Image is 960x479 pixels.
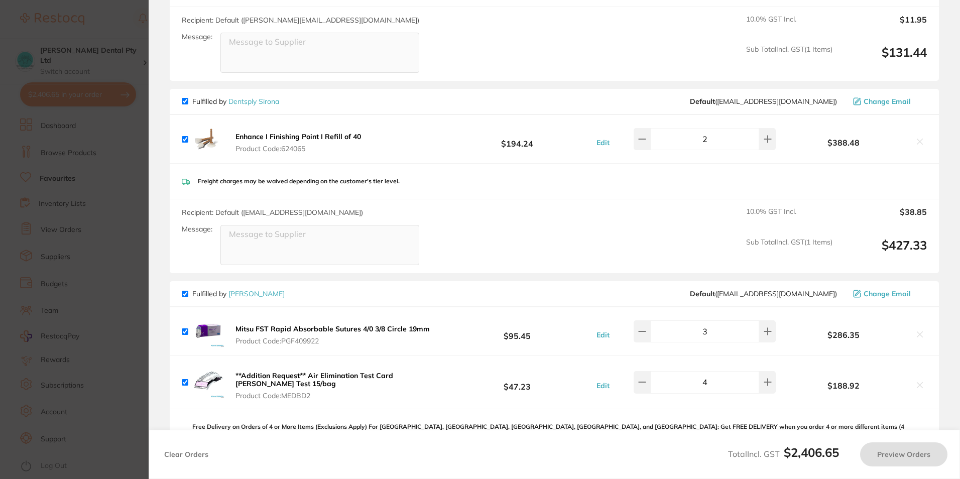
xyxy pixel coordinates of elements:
span: Change Email [864,290,911,298]
b: Mitsu FST Rapid Absorbable Sutures 4/0 3/8 Circle 19mm [235,324,430,333]
label: Message: [182,225,212,233]
span: 10.0 % GST Incl. [746,15,832,37]
span: Sub Total Incl. GST ( 1 Items) [746,45,832,73]
b: Default [690,97,715,106]
span: Sub Total Incl. GST ( 1 Items) [746,238,832,266]
a: Dentsply Sirona [228,97,279,106]
b: $47.23 [442,373,591,392]
span: Recipient: Default ( [EMAIL_ADDRESS][DOMAIN_NAME] ) [182,208,363,217]
button: **Addition Request** Air Elimination Test Card [PERSON_NAME] Test 15/bag Product Code:MEDBD2 [232,371,442,400]
b: $95.45 [442,322,591,341]
img: czM3c2V4dg [192,315,224,347]
output: $131.44 [841,45,927,73]
span: 10.0 % GST Incl. [746,207,832,229]
button: Edit [593,381,613,390]
img: c216eDN1aA [192,123,224,155]
b: $194.24 [442,130,591,149]
img: NTloNnB0Mg [192,366,224,398]
button: Edit [593,138,613,147]
output: $38.85 [841,207,927,229]
p: Freight charges may be waived depending on the customer's tier level. [198,178,400,185]
b: Default [690,289,715,298]
p: Fulfilled by [192,97,279,105]
button: Change Email [850,97,927,106]
span: clientservices@dentsplysirona.com [690,97,837,105]
b: **Addition Request** Air Elimination Test Card [PERSON_NAME] Test 15/bag [235,371,393,388]
span: Recipient: Default ( [PERSON_NAME][EMAIL_ADDRESS][DOMAIN_NAME] ) [182,16,419,25]
p: Fulfilled by [192,290,285,298]
label: Message: [182,33,212,41]
span: Product Code: MEDBD2 [235,392,439,400]
b: $286.35 [778,330,909,339]
button: Preview Orders [860,442,947,466]
button: Change Email [850,289,927,298]
button: Edit [593,330,613,339]
span: Product Code: PGF409922 [235,337,430,345]
b: $188.92 [778,381,909,390]
button: Mitsu FST Rapid Absorbable Sutures 4/0 3/8 Circle 19mm Product Code:PGF409922 [232,324,433,345]
span: Change Email [864,97,911,105]
a: [PERSON_NAME] [228,289,285,298]
span: save@adamdental.com.au [690,290,837,298]
button: Enhance I Finishing Point I Refill of 40 Product Code:624065 [232,132,364,153]
b: Enhance I Finishing Point I Refill of 40 [235,132,361,141]
span: Product Code: 624065 [235,145,361,153]
output: $427.33 [841,238,927,266]
b: $388.48 [778,138,909,147]
span: Total Incl. GST [728,449,839,459]
b: $2,406.65 [784,445,839,460]
button: Clear Orders [161,442,211,466]
output: $11.95 [841,15,927,37]
p: Free Delivery on Orders of 4 or More Items (Exclusions Apply) For [GEOGRAPHIC_DATA], [GEOGRAPHIC_... [192,423,927,452]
